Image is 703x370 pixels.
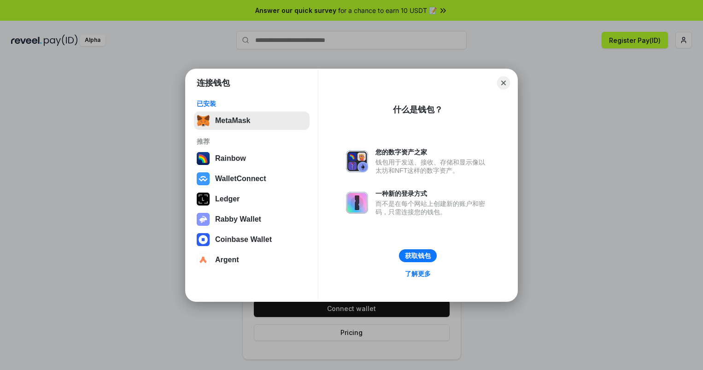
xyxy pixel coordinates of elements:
button: Rabby Wallet [194,210,310,229]
img: svg+xml,%3Csvg%20xmlns%3D%22http%3A%2F%2Fwww.w3.org%2F2000%2Fsvg%22%20fill%3D%22none%22%20viewBox... [197,213,210,226]
img: svg+xml,%3Csvg%20xmlns%3D%22http%3A%2F%2Fwww.w3.org%2F2000%2Fsvg%22%20fill%3D%22none%22%20viewBox... [346,192,368,214]
div: 什么是钱包？ [393,104,443,115]
img: svg+xml,%3Csvg%20xmlns%3D%22http%3A%2F%2Fwww.w3.org%2F2000%2Fsvg%22%20width%3D%2228%22%20height%3... [197,193,210,206]
div: Argent [215,256,239,264]
img: svg+xml,%3Csvg%20xmlns%3D%22http%3A%2F%2Fwww.w3.org%2F2000%2Fsvg%22%20fill%3D%22none%22%20viewBox... [346,150,368,172]
div: 推荐 [197,137,307,146]
div: 获取钱包 [405,252,431,260]
div: 了解更多 [405,270,431,278]
div: 一种新的登录方式 [375,189,490,198]
h1: 连接钱包 [197,77,230,88]
div: 而不是在每个网站上创建新的账户和密码，只需连接您的钱包。 [375,200,490,216]
button: Argent [194,251,310,269]
div: 已安装 [197,100,307,108]
img: svg+xml,%3Csvg%20width%3D%22120%22%20height%3D%22120%22%20viewBox%3D%220%200%20120%20120%22%20fil... [197,152,210,165]
img: svg+xml,%3Csvg%20width%3D%2228%22%20height%3D%2228%22%20viewBox%3D%220%200%2028%2028%22%20fill%3D... [197,172,210,185]
button: WalletConnect [194,170,310,188]
button: MetaMask [194,112,310,130]
button: 获取钱包 [399,249,437,262]
div: Ledger [215,195,240,203]
button: Ledger [194,190,310,208]
div: Coinbase Wallet [215,235,272,244]
div: 钱包用于发送、接收、存储和显示像以太坊和NFT这样的数字资产。 [375,158,490,175]
button: Coinbase Wallet [194,230,310,249]
img: svg+xml,%3Csvg%20width%3D%2228%22%20height%3D%2228%22%20viewBox%3D%220%200%2028%2028%22%20fill%3D... [197,233,210,246]
div: WalletConnect [215,175,266,183]
div: MetaMask [215,117,250,125]
div: Rabby Wallet [215,215,261,223]
button: Close [497,76,510,89]
a: 了解更多 [399,268,436,280]
img: svg+xml,%3Csvg%20width%3D%2228%22%20height%3D%2228%22%20viewBox%3D%220%200%2028%2028%22%20fill%3D... [197,253,210,266]
div: Rainbow [215,154,246,163]
div: 您的数字资产之家 [375,148,490,156]
button: Rainbow [194,149,310,168]
img: svg+xml,%3Csvg%20fill%3D%22none%22%20height%3D%2233%22%20viewBox%3D%220%200%2035%2033%22%20width%... [197,114,210,127]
